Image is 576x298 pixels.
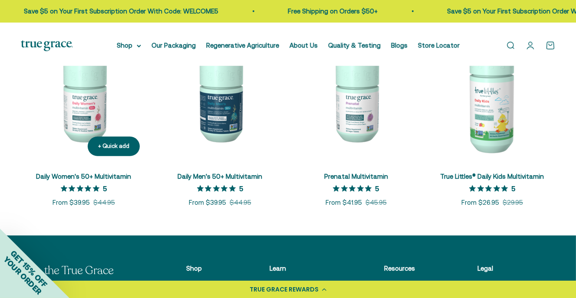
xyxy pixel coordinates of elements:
[88,137,140,156] button: + Quick add
[324,173,388,180] a: Prenatal Multivitamin
[197,182,239,194] span: 5 out 5 stars rating in total 3 reviews
[2,255,43,296] span: YOUR ORDER
[461,197,499,208] sale-price: From $26.95
[61,182,103,194] span: 5 out 5 stars rating in total 13 reviews
[511,184,515,193] p: 5
[53,197,90,208] sale-price: From $39.95
[429,37,555,163] img: True Littles® Daily Kids Multivitamin
[36,173,131,180] a: Daily Women's 50+ Multivitamin
[293,37,419,163] img: Daily Multivitamin to Support a Healthy Mom & Baby* For women during pre-conception, pregnancy, a...
[391,42,408,49] a: Blogs
[24,6,219,16] p: Save $5 on Your First Subscription Order With Code: WELCOME5
[151,42,196,49] a: Our Packaging
[239,184,243,193] p: 5
[384,263,436,274] p: Resources
[103,184,107,193] p: 5
[288,7,378,15] a: Free Shipping on Orders $50+
[93,197,115,208] compare-at-price: $44.95
[117,40,141,51] summary: Shop
[328,42,381,49] a: Quality & Testing
[9,249,49,289] span: GET 15% OFF
[270,263,342,274] p: Learn
[326,197,362,208] sale-price: From $41.95
[186,263,228,274] p: Shop
[365,197,387,208] compare-at-price: $45.95
[477,263,538,274] p: Legal
[230,197,251,208] compare-at-price: $44.95
[441,173,544,180] a: True Littles® Daily Kids Multivitamin
[290,42,318,49] a: About Us
[21,37,147,163] img: Daily Multivitamin for Energy, Longevity, Heart Health, & Memory Support* L-ergothioneine to supp...
[178,173,262,180] a: Daily Men's 50+ Multivitamin
[333,182,375,194] span: 5 out 5 stars rating in total 4 reviews
[98,142,129,151] div: + Quick add
[375,184,379,193] p: 5
[189,197,226,208] sale-price: From $39.95
[469,182,511,194] span: 5 out 5 stars rating in total 5 reviews
[418,42,460,49] a: Store Locator
[250,285,319,294] div: TRUE GRACE REWARDS
[503,197,523,208] compare-at-price: $29.95
[157,37,283,163] img: Daily Men's 50+ Multivitamin
[206,42,279,49] a: Regenerative Agriculture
